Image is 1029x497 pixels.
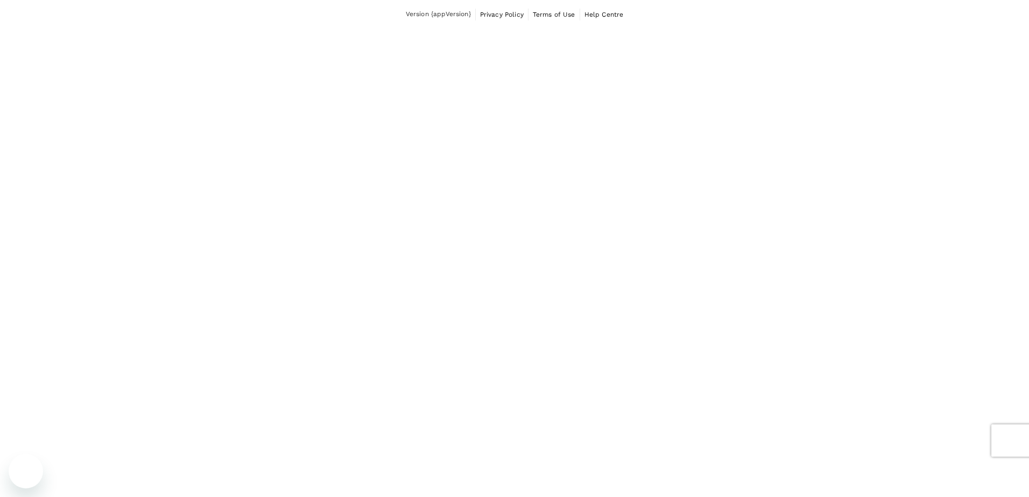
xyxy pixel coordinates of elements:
[584,11,624,18] span: Help Centre
[9,454,43,488] iframe: Button to launch messaging window
[533,9,575,20] a: Terms of Use
[584,9,624,20] a: Help Centre
[533,11,575,18] span: Terms of Use
[480,11,524,18] span: Privacy Policy
[406,9,471,20] span: Version {appVersion}
[480,9,524,20] a: Privacy Policy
